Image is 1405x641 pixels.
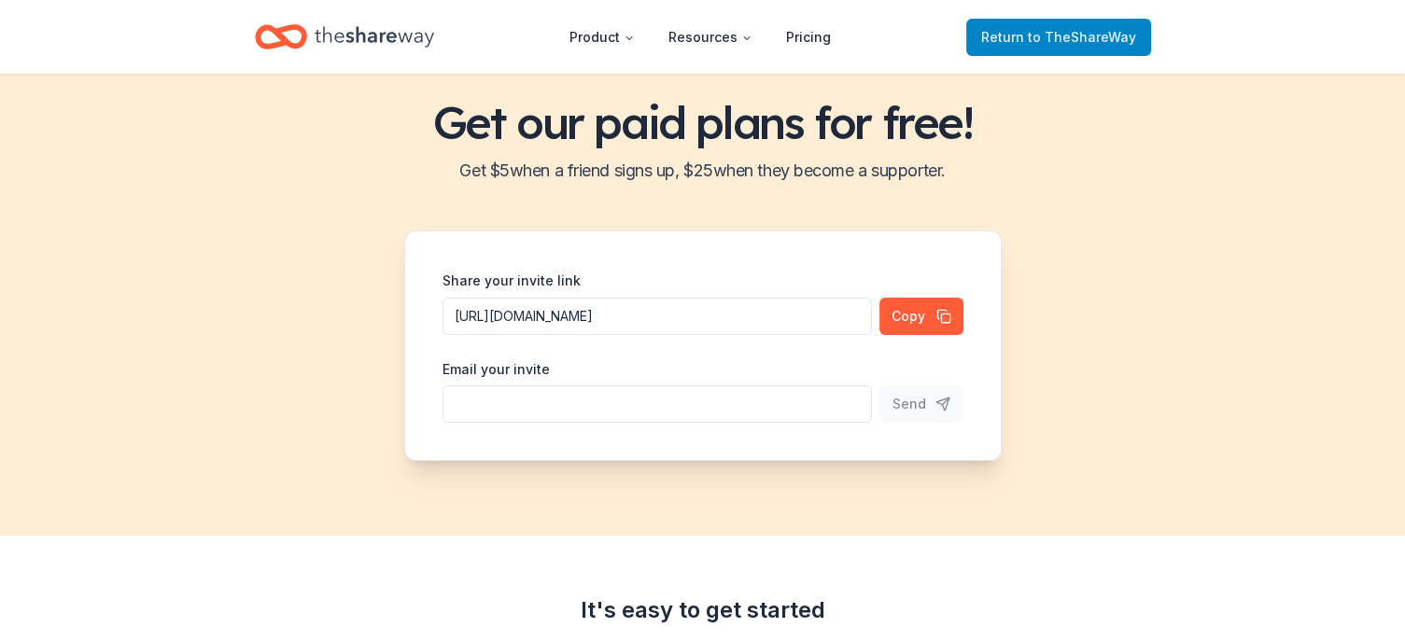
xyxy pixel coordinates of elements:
a: Returnto TheShareWay [966,19,1151,56]
button: Copy [879,298,963,335]
span: Return [981,26,1136,49]
h2: Get $ 5 when a friend signs up, $ 25 when they become a supporter. [22,156,1383,186]
button: Product [555,19,650,56]
span: to TheShareWay [1028,29,1136,45]
a: Pricing [771,19,846,56]
h1: Get our paid plans for free! [22,96,1383,148]
div: It's easy to get started [255,595,1151,625]
label: Email your invite [443,360,550,379]
nav: Main [555,15,846,59]
button: Resources [653,19,767,56]
a: Home [255,15,434,59]
label: Share your invite link [443,272,581,290]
